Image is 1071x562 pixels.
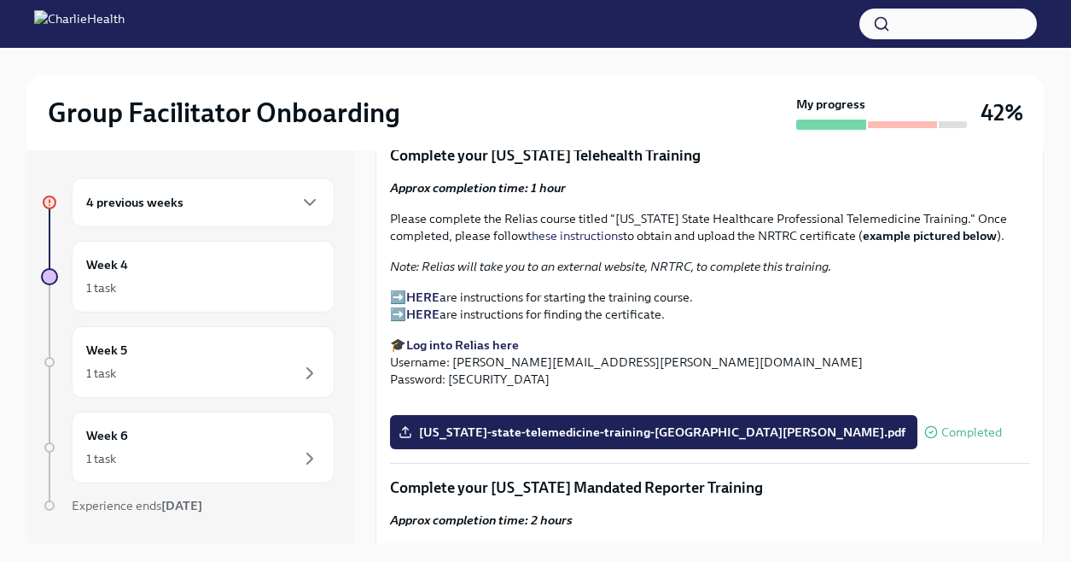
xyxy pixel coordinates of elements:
span: Experience ends [72,498,202,513]
span: Completed [941,426,1002,439]
p: Complete your [US_STATE] Mandated Reporter Training [390,477,1029,498]
img: CharlieHealth [34,10,125,38]
a: Week 41 task [41,241,335,313]
p: 🎓 Username: [PERSON_NAME][EMAIL_ADDRESS][PERSON_NAME][DOMAIN_NAME] Password: [SECURITY_DATA] [390,337,1029,388]
div: 1 task [86,365,116,382]
a: HERE [406,307,439,322]
strong: Approx completion time: 1 hour [390,180,566,196]
h3: 42% [981,97,1023,128]
strong: example pictured below [863,228,997,243]
div: 4 previous weeks [72,178,335,227]
a: Log into Relias here [406,337,519,353]
strong: Approx completion time: 2 hours [390,512,573,528]
h6: Week 6 [86,426,128,445]
em: Note: Relias will take you to an external website, NRTRC, to complete this training. [390,259,831,274]
span: [US_STATE]-state-telemedicine-training-[GEOGRAPHIC_DATA][PERSON_NAME].pdf [402,424,905,441]
div: 1 task [86,450,116,467]
h6: Week 5 [86,341,127,360]
a: Week 51 task [41,326,335,398]
p: Complete your [US_STATE] Telehealth Training [390,145,1029,166]
p: ➡️ are instructions for starting the training course. ➡️ are instructions for finding the certifi... [390,289,1029,323]
a: these instructions [527,228,623,243]
strong: My progress [796,96,865,113]
h6: Week 4 [86,255,128,274]
p: Please complete the Relias course titled "[US_STATE] State Healthcare Professional Telemedicine T... [390,210,1029,244]
h2: Group Facilitator Onboarding [48,96,400,130]
label: [US_STATE]-state-telemedicine-training-[GEOGRAPHIC_DATA][PERSON_NAME].pdf [390,415,917,449]
a: HERE [406,290,439,305]
a: Week 61 task [41,412,335,483]
strong: [DATE] [161,498,202,513]
div: 1 task [86,279,116,296]
h6: 4 previous weeks [86,193,183,212]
